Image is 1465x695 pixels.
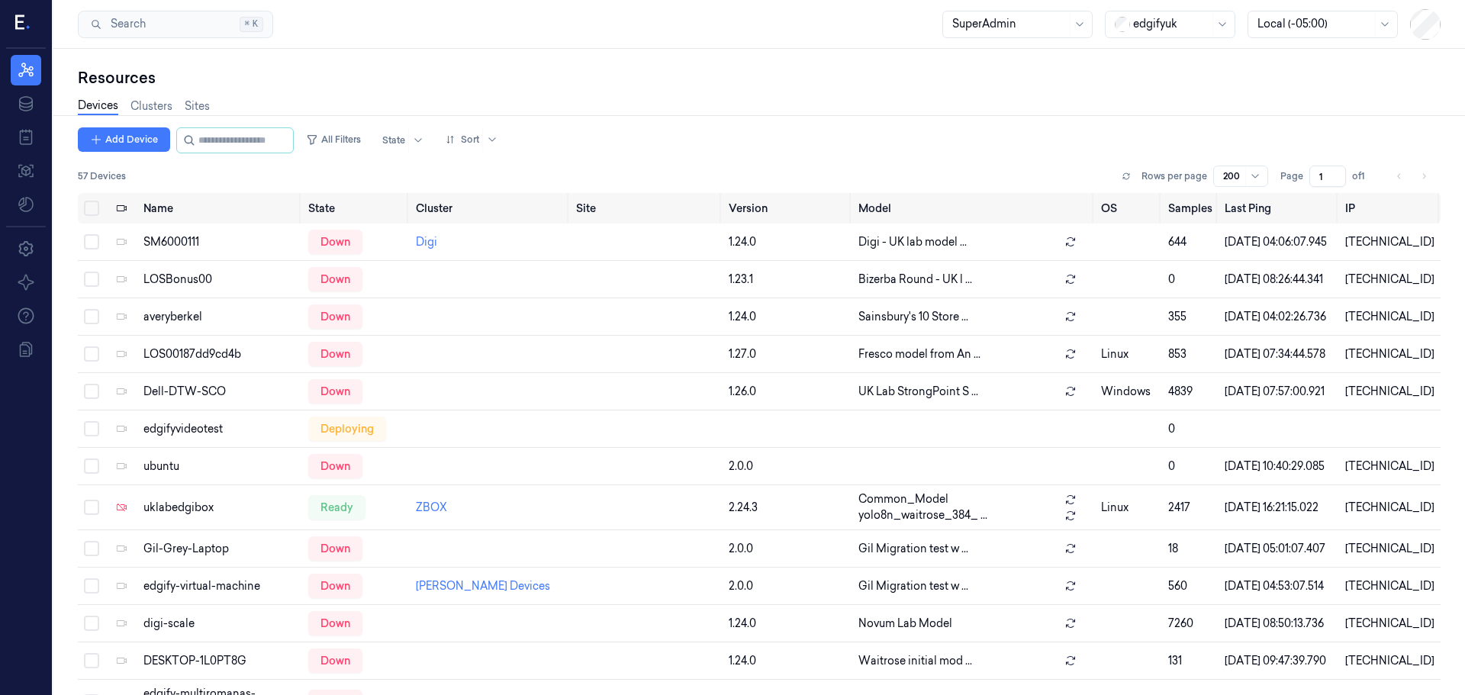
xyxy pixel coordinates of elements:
div: 355 [1168,309,1212,325]
div: 1.24.0 [729,616,847,632]
div: [DATE] 08:26:44.341 [1225,272,1333,288]
div: Gil-Grey-Laptop [143,541,296,557]
div: 2417 [1168,500,1212,516]
div: 2.24.3 [729,500,847,516]
div: down [308,611,362,635]
div: [TECHNICAL_ID] [1345,578,1434,594]
button: Select row [84,578,99,594]
a: ZBOX [416,500,447,514]
div: down [308,304,362,329]
p: Rows per page [1141,169,1207,183]
div: ubuntu [143,459,296,475]
a: Devices [78,98,118,115]
div: deploying [308,417,386,441]
button: Select row [84,272,99,287]
span: Fresco model from An ... [858,346,980,362]
span: UK Lab StrongPoint S ... [858,384,978,400]
span: Page [1280,169,1303,183]
p: windows [1101,384,1156,400]
div: [DATE] 16:21:15.022 [1225,500,1333,516]
div: edgify-virtual-machine [143,578,296,594]
div: [TECHNICAL_ID] [1345,384,1434,400]
div: down [308,454,362,478]
th: OS [1095,193,1162,224]
span: Novum Lab Model [858,616,952,632]
div: SM6000111 [143,234,296,250]
div: DESKTOP-1L0PT8G [143,653,296,669]
th: IP [1339,193,1441,224]
div: [DATE] 07:34:44.578 [1225,346,1333,362]
a: Clusters [130,98,172,114]
span: of 1 [1352,169,1376,183]
span: Search [105,16,146,32]
div: LOS00187dd9cd4b [143,346,296,362]
div: [DATE] 04:06:07.945 [1225,234,1333,250]
button: Select row [84,309,99,324]
th: Name [137,193,302,224]
span: Digi - UK lab model ... [858,234,967,250]
span: Waitrose initial mod ... [858,653,972,669]
th: State [302,193,410,224]
p: linux [1101,500,1156,516]
span: Gil Migration test w ... [858,578,968,594]
button: Search⌘K [78,11,273,38]
button: Select row [84,234,99,249]
div: [DATE] 10:40:29.085 [1225,459,1333,475]
span: yolo8n_waitrose_384_ ... [858,507,987,523]
div: averyberkel [143,309,296,325]
button: Select row [84,500,99,515]
div: down [308,379,362,404]
div: 853 [1168,346,1212,362]
div: LOSBonus00 [143,272,296,288]
div: 2.0.0 [729,459,847,475]
div: [DATE] 05:01:07.407 [1225,541,1333,557]
div: down [308,574,362,598]
div: ready [308,495,365,520]
div: 1.24.0 [729,653,847,669]
span: Gil Migration test w ... [858,541,968,557]
a: Sites [185,98,210,114]
a: Digi [416,235,437,249]
div: down [308,648,362,673]
div: [TECHNICAL_ID] [1345,459,1434,475]
a: [PERSON_NAME] Devices [416,579,550,593]
div: [TECHNICAL_ID] [1345,346,1434,362]
span: Sainsbury's 10 Store ... [858,309,968,325]
th: Last Ping [1219,193,1339,224]
div: 0 [1168,272,1212,288]
button: All Filters [300,127,367,152]
div: 131 [1168,653,1212,669]
button: Select row [84,616,99,631]
div: down [308,342,362,366]
div: 2.0.0 [729,541,847,557]
div: [DATE] 07:57:00.921 [1225,384,1333,400]
div: uklabedgibox [143,500,296,516]
div: 1.27.0 [729,346,847,362]
nav: pagination [1389,166,1434,187]
div: 644 [1168,234,1212,250]
span: 57 Devices [78,169,126,183]
div: 0 [1168,459,1212,475]
div: 1.24.0 [729,234,847,250]
div: 4839 [1168,384,1212,400]
div: 2.0.0 [729,578,847,594]
div: Dell-DTW-SCO [143,384,296,400]
div: [TECHNICAL_ID] [1345,272,1434,288]
div: 0 [1168,421,1212,437]
th: Cluster [410,193,571,224]
span: Common_Model [858,491,948,507]
button: Add Device [78,127,170,152]
div: [TECHNICAL_ID] [1345,541,1434,557]
button: Select row [84,346,99,362]
th: Samples [1162,193,1219,224]
div: 7260 [1168,616,1212,632]
div: edgifyvideotest [143,421,296,437]
div: [TECHNICAL_ID] [1345,500,1434,516]
button: Select all [84,201,99,216]
div: 560 [1168,578,1212,594]
p: linux [1101,346,1156,362]
div: 1.26.0 [729,384,847,400]
button: Select row [84,421,99,436]
div: 1.23.1 [729,272,847,288]
div: [TECHNICAL_ID] [1345,616,1434,632]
